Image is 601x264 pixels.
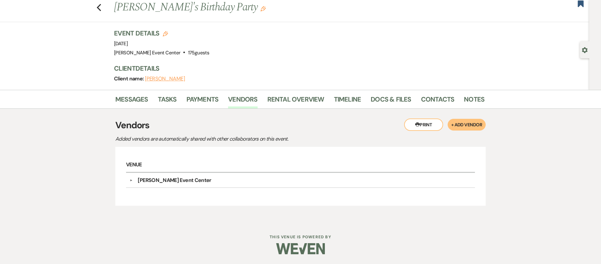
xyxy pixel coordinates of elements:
[114,40,128,47] span: [DATE]
[186,94,219,108] a: Payments
[464,94,484,108] a: Notes
[261,6,266,11] button: Edit
[115,135,343,143] p: Added vendors are automatically shared with other collaborators on this event.
[582,47,588,53] button: Open lead details
[115,118,486,132] h3: Vendors
[138,176,211,184] div: [PERSON_NAME] Event Center
[115,94,148,108] a: Messages
[276,237,325,260] img: Weven Logo
[114,75,145,82] span: Client name:
[188,49,209,56] span: 175 guests
[114,49,180,56] span: [PERSON_NAME] Event Center
[421,94,454,108] a: Contacts
[404,118,443,131] button: Print
[126,158,475,173] h6: Venue
[114,64,478,73] h3: Client Details
[145,76,185,81] button: [PERSON_NAME]
[267,94,324,108] a: Rental Overview
[228,94,257,108] a: Vendors
[448,119,486,131] button: + Add Vendor
[334,94,361,108] a: Timeline
[127,179,135,182] button: ▼
[158,94,177,108] a: Tasks
[114,29,209,38] h3: Event Details
[371,94,411,108] a: Docs & Files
